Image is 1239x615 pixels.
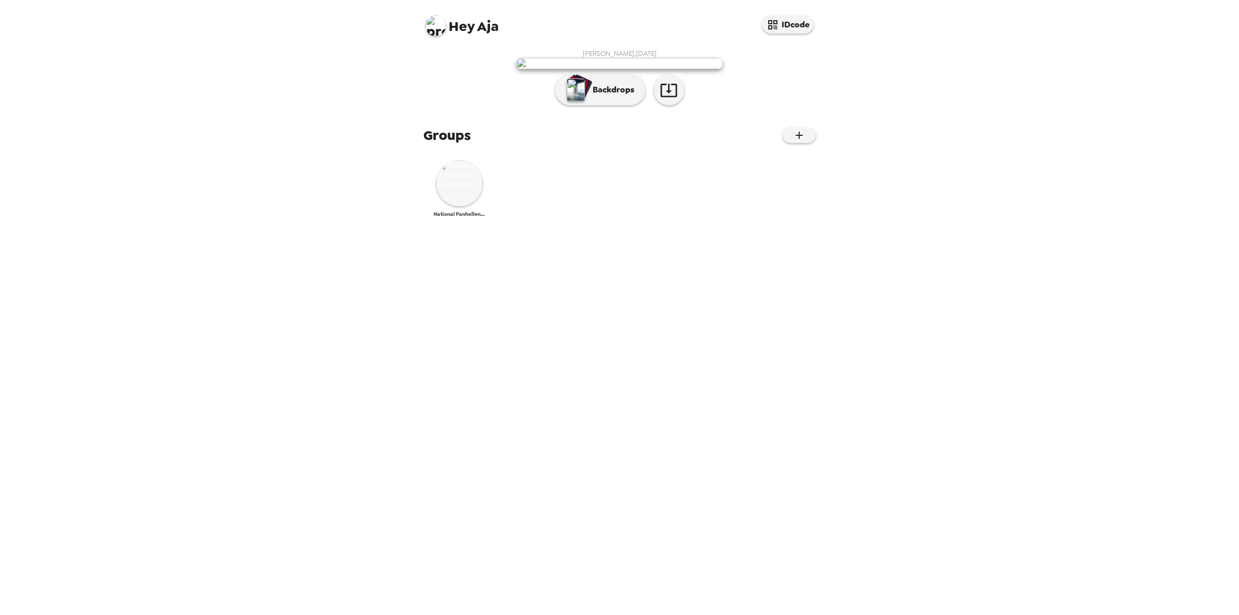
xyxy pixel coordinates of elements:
span: Groups [423,126,471,145]
span: [PERSON_NAME] , [DATE] [583,49,657,58]
span: Aja [425,10,499,34]
p: Backdrops [587,84,634,96]
img: user [516,58,723,69]
img: National Panhellenic Conference [436,160,483,207]
button: Backdrops [555,74,645,105]
span: Hey [449,17,474,36]
img: profile pic [425,15,446,36]
span: National Panhellenic Conference [434,211,485,217]
button: IDcode [762,15,814,34]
